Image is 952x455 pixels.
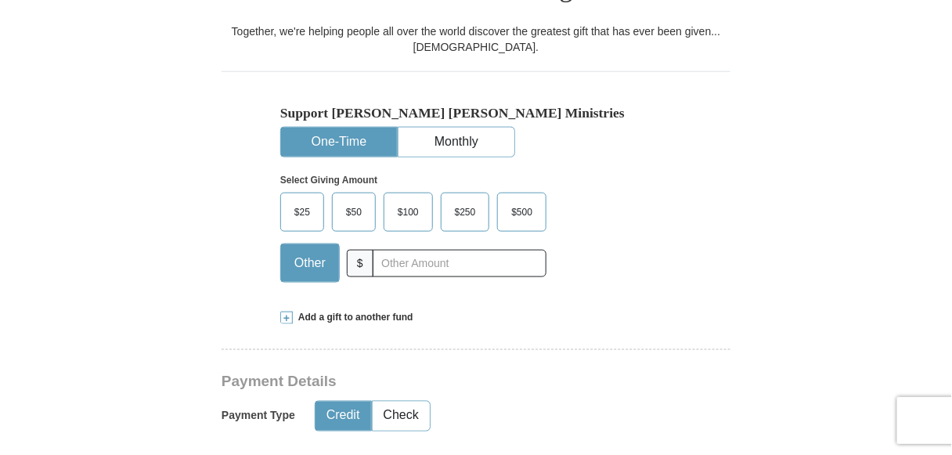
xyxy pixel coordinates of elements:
span: $50 [338,200,370,224]
span: $500 [503,200,540,224]
span: $25 [287,200,318,224]
h5: Support [PERSON_NAME] [PERSON_NAME] Ministries [280,105,672,121]
span: $ [347,250,373,277]
h5: Payment Type [222,410,295,423]
button: Credit [316,402,371,431]
button: One-Time [281,128,397,157]
h3: Payment Details [222,373,621,391]
input: Other Amount [373,250,546,277]
span: $250 [447,200,484,224]
span: Add a gift to another fund [293,311,413,324]
button: Monthly [398,128,514,157]
div: Together, we're helping people all over the world discover the greatest gift that has ever been g... [222,23,730,55]
button: Check [373,402,430,431]
strong: Select Giving Amount [280,175,377,186]
span: $100 [390,200,427,224]
span: Other [287,251,334,275]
